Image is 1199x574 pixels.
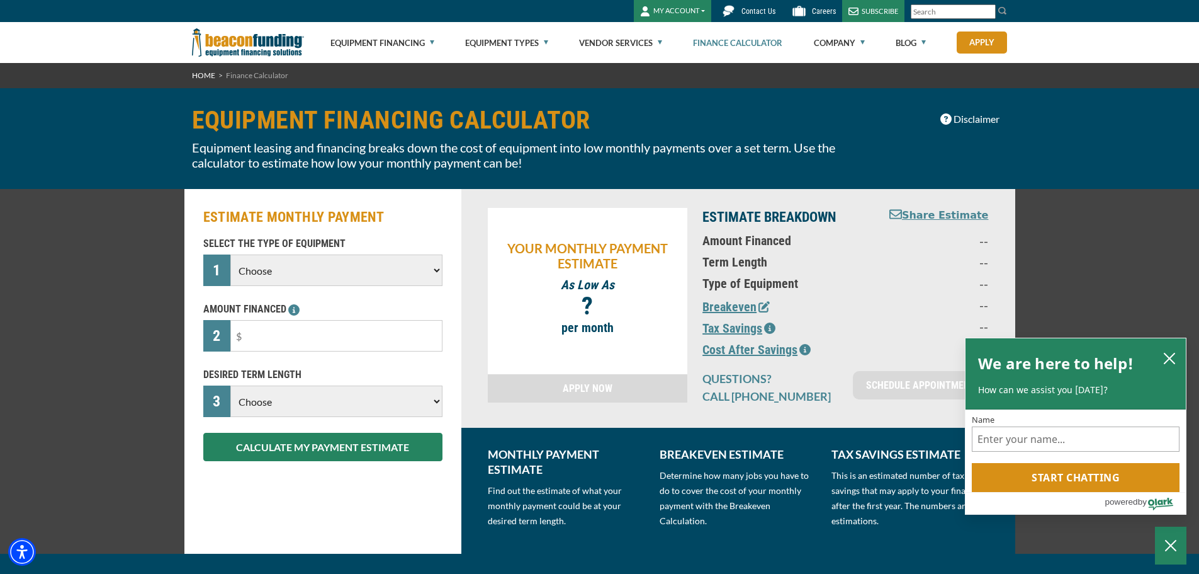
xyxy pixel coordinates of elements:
p: CALL [PHONE_NUMBER] [702,389,838,404]
a: APPLY NOW [488,374,688,403]
p: per month [494,320,682,335]
p: YOUR MONTHLY PAYMENT ESTIMATE [494,241,682,271]
button: Tax Savings [702,319,775,338]
label: Name [972,416,1179,424]
input: $ [230,320,442,352]
div: 1 [203,255,231,286]
span: powered [1105,494,1137,510]
p: QUESTIONS? [702,371,838,386]
a: Blog [896,23,926,63]
a: Clear search text [982,7,993,17]
p: ? [494,299,682,314]
a: Powered by Olark [1105,493,1186,514]
button: close chatbox [1159,349,1179,367]
img: Search [998,6,1008,16]
button: Breakeven [702,297,770,316]
p: ESTIMATE BREAKDOWN [702,208,863,227]
p: Term Length [702,255,863,270]
h1: EQUIPMENT FINANCING CALCULATOR [192,107,869,134]
a: Company [814,23,865,63]
a: Finance Calculator [693,23,782,63]
p: -- [878,319,988,334]
a: HOME [192,71,215,80]
span: Finance Calculator [226,71,288,80]
button: Close Chatbox [1155,527,1186,565]
p: AMOUNT FINANCED [203,302,442,317]
p: Find out the estimate of what your monthly payment could be at your desired term length. [488,483,645,529]
span: Contact Us [741,7,775,16]
p: MONTHLY PAYMENT ESTIMATE [488,447,645,477]
p: TAX SAVINGS ESTIMATE [831,447,988,462]
button: Cost After Savings [702,340,811,359]
div: 2 [203,320,231,352]
p: As Low As [494,277,682,292]
span: Careers [812,7,836,16]
p: DESIRED TERM LENGTH [203,367,442,382]
a: Apply [957,32,1007,54]
a: Equipment Financing [330,23,434,63]
p: BREAKEVEN ESTIMATE [660,447,816,462]
div: Accessibility Menu [8,538,36,566]
p: Amount Financed [702,233,863,248]
span: Disclaimer [954,112,999,127]
button: CALCULATE MY PAYMENT ESTIMATE [203,433,442,461]
span: by [1138,494,1147,510]
button: Start chatting [972,463,1179,492]
img: Beacon Funding Corporation logo [192,22,304,63]
p: -- [878,255,988,270]
a: Equipment Types [465,23,548,63]
button: Share Estimate [889,208,989,224]
p: -- [878,297,988,313]
p: -- [878,340,988,355]
h2: ESTIMATE MONTHLY PAYMENT [203,208,442,227]
p: Determine how many jobs you have to do to cover the cost of your monthly payment with the Breakev... [660,468,816,529]
p: -- [878,233,988,248]
p: This is an estimated number of tax savings that may apply to your financing after the first year.... [831,468,988,529]
p: Equipment leasing and financing breaks down the cost of equipment into low monthly payments over ... [192,140,869,170]
p: SELECT THE TYPE OF EQUIPMENT [203,236,442,251]
button: Disclaimer [932,107,1008,131]
input: Name [972,427,1179,452]
a: SCHEDULE APPOINTMENT [853,371,988,399]
input: Search [911,4,996,19]
p: How can we assist you [DATE]? [978,384,1173,396]
div: olark chatbox [965,338,1186,515]
div: 3 [203,386,231,417]
a: Vendor Services [579,23,662,63]
p: -- [878,276,988,291]
h2: We are here to help! [978,351,1134,376]
p: Type of Equipment [702,276,863,291]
